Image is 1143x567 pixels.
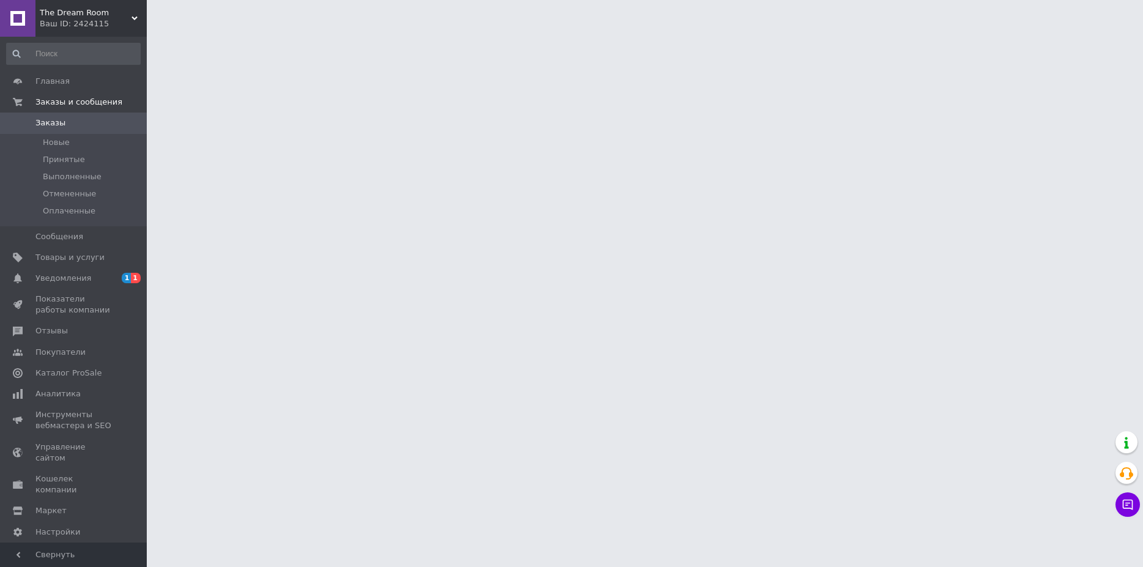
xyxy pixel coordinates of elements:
[43,171,102,182] span: Выполненные
[131,273,141,283] span: 1
[35,505,67,516] span: Маркет
[35,294,113,316] span: Показатели работы компании
[43,188,96,199] span: Отмененные
[40,7,131,18] span: The Dream Room
[35,388,81,399] span: Аналитика
[40,18,147,29] div: Ваш ID: 2424115
[43,206,95,217] span: Оплаченные
[35,252,105,263] span: Товары и услуги
[1115,492,1140,517] button: Чат с покупателем
[35,347,86,358] span: Покупатели
[35,76,70,87] span: Главная
[35,325,68,336] span: Отзывы
[35,442,113,464] span: Управление сайтом
[35,409,113,431] span: Инструменты вебмастера и SEO
[122,273,131,283] span: 1
[6,43,141,65] input: Поиск
[35,231,83,242] span: Сообщения
[35,273,91,284] span: Уведомления
[35,97,122,108] span: Заказы и сообщения
[35,473,113,495] span: Кошелек компании
[43,154,85,165] span: Принятые
[35,527,80,538] span: Настройки
[35,117,65,128] span: Заказы
[35,368,102,379] span: Каталог ProSale
[43,137,70,148] span: Новые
